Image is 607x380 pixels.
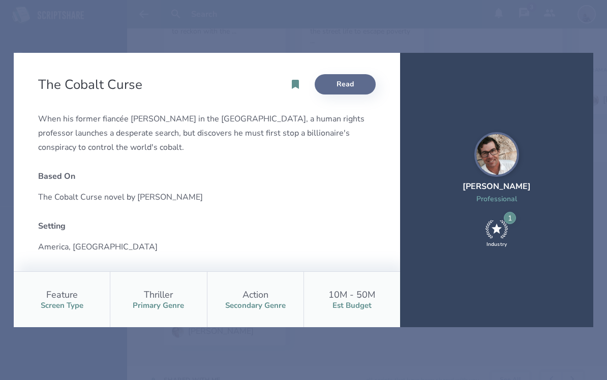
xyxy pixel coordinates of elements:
div: Based On [38,171,376,182]
h2: The Cobalt Curse [38,76,146,93]
img: user_1714333753-crop.jpg [474,132,519,177]
div: Setting [38,220,376,232]
div: [PERSON_NAME] [463,181,531,192]
div: Secondary Genre [225,301,286,310]
div: When his former fiancée [PERSON_NAME] in the [GEOGRAPHIC_DATA], a human rights professor launches... [38,112,376,154]
div: Primary Genre [133,301,184,310]
div: America, [GEOGRAPHIC_DATA] [38,240,376,254]
div: The Cobalt Curse novel by [PERSON_NAME] [38,190,376,204]
div: Est Budget [332,301,372,310]
div: Action [242,289,268,301]
div: Professional [463,194,531,204]
a: Read [315,74,376,94]
div: Screen Type [41,301,83,310]
div: Feature [46,289,78,301]
div: Thriller [144,289,173,301]
a: [PERSON_NAME]Professional [463,132,531,216]
div: Industry [487,241,507,248]
div: 1 [504,212,516,224]
div: Formula [38,270,376,281]
div: 1 Industry Recommend [485,220,508,247]
div: 10M - 50M [328,289,375,301]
